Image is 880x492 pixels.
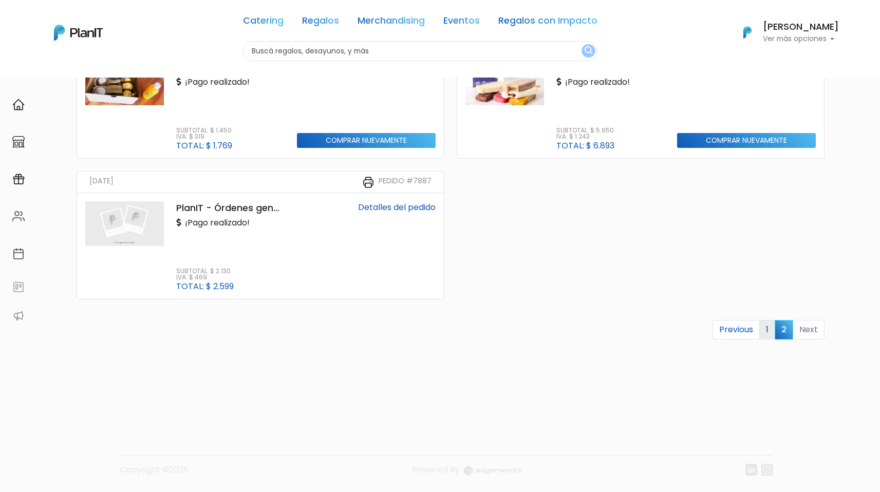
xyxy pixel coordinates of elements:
[556,134,614,140] p: IVA: $ 1.243
[556,127,614,134] p: Subtotal: $ 5.650
[176,217,250,229] p: ¡Pago realizado!
[54,25,103,41] img: PlanIt Logo
[297,133,436,148] input: Comprar nuevamente
[176,282,234,291] p: Total: $ 2.599
[89,176,114,188] small: [DATE]
[358,16,425,29] a: Merchandising
[12,310,25,322] img: partners-52edf745621dab592f3b2c58e3bca9d71375a7ef29c3b500c9f145b62cc070d4.svg
[176,201,285,215] p: PlanIT - Órdenes genéricas
[12,210,25,222] img: people-662611757002400ad9ed0e3c099ab2801c6687ba6c219adb57efc949bc21e19d.svg
[85,201,164,246] img: planit_placeholder-9427b205c7ae5e9bf800e9d23d5b17a34c4c1a44177066c4629bad40f2d9547d.png
[120,464,189,484] p: Copyright ©2025
[713,320,760,339] a: Previous
[677,133,816,148] input: Comprar nuevamente
[176,127,232,134] p: Subtotal: $ 1.450
[12,99,25,111] img: home-e721727adea9d79c4d83392d1f703f7f8bce08238fde08b1acbfd93340b81755.svg
[176,274,234,280] p: IVA: $ 469
[358,201,436,213] a: Detalles del pedido
[412,464,521,484] a: Powered By
[736,21,759,44] img: PlanIt Logo
[176,268,234,274] p: Subtotal: $ 2.130
[176,142,232,150] p: Total: $ 1.769
[498,16,597,29] a: Regalos con Impacto
[763,23,839,32] h6: [PERSON_NAME]
[53,10,148,30] div: ¿Necesitás ayuda?
[302,16,339,29] a: Regalos
[556,142,614,150] p: Total: $ 6.893
[585,46,592,56] img: search_button-432b6d5273f82d61273b3651a40e1bd1b912527efae98b1b7a1b2c0702e16a8d.svg
[12,173,25,185] img: campaigns-02234683943229c281be62815700db0a1741e53638e28bf9629b52c665b00959.svg
[775,320,793,339] span: 2
[730,19,839,46] button: PlanIt Logo [PERSON_NAME] Ver más opciones
[379,176,432,188] small: Pedido #7887
[362,176,375,188] img: printer-31133f7acbd7ec30ea1ab4a3b6864c9b5ed483bd8d1a339becc4798053a55bbc.svg
[761,464,773,476] img: instagram-7ba2a2629254302ec2a9470e65da5de918c9f3c9a63008f8abed3140a32961bf.svg
[176,76,250,88] p: ¡Pago realizado!
[759,320,775,339] a: 1
[464,466,521,476] img: logo_eagerworks-044938b0bf012b96b195e05891a56339191180c2d98ce7df62ca656130a436fa.svg
[243,41,597,61] input: Buscá regalos, desayunos, y más
[443,16,480,29] a: Eventos
[465,61,544,105] img: thumb_WhatsApp_Image_2021-10-12_at_12.53.59_PM.jpeg
[85,61,164,105] img: thumb_box_2.png
[412,464,460,476] span: translation missing: es.layouts.footer.powered_by
[556,76,630,88] p: ¡Pago realizado!
[12,248,25,260] img: calendar-87d922413cdce8b2cf7b7f5f62616a5cf9e4887200fb71536465627b3292af00.svg
[176,134,232,140] p: IVA: $ 319
[243,16,284,29] a: Catering
[763,35,839,43] p: Ver más opciones
[745,464,757,476] img: linkedin-cc7d2dbb1a16aff8e18f147ffe980d30ddd5d9e01409788280e63c91fc390ff4.svg
[12,136,25,148] img: marketplace-4ceaa7011d94191e9ded77b95e3339b90024bf715f7c57f8cf31f2d8c509eaba.svg
[12,281,25,293] img: feedback-78b5a0c8f98aac82b08bfc38622c3050aee476f2c9584af64705fc4e61158814.svg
